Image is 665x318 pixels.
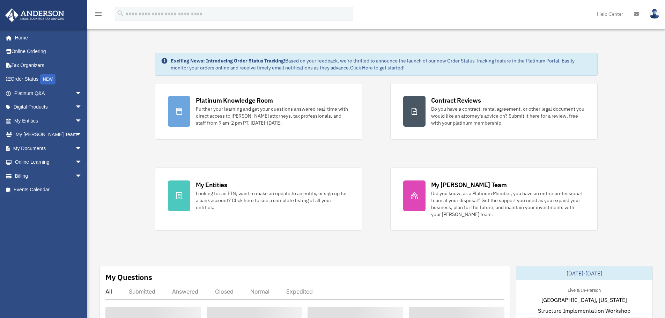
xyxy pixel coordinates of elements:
a: Click Here to get started! [350,65,405,71]
a: My [PERSON_NAME] Teamarrow_drop_down [5,128,93,142]
div: Looking for an EIN, want to make an update to an entity, or sign up for a bank account? Click her... [196,190,349,211]
div: Answered [172,288,198,295]
a: Digital Productsarrow_drop_down [5,100,93,114]
div: Submitted [129,288,155,295]
i: menu [94,10,103,18]
a: Contract Reviews Do you have a contract, rental agreement, or other legal document you would like... [390,83,598,140]
a: Events Calendar [5,183,93,197]
div: Normal [250,288,269,295]
div: My [PERSON_NAME] Team [431,180,507,189]
a: Platinum Knowledge Room Further your learning and get your questions answered real-time with dire... [155,83,362,140]
img: Anderson Advisors Platinum Portal [3,8,66,22]
div: Further your learning and get your questions answered real-time with direct access to [PERSON_NAM... [196,105,349,126]
div: Based on your feedback, we're thrilled to announce the launch of our new Order Status Tracking fe... [171,57,592,71]
span: arrow_drop_down [75,128,89,142]
div: Contract Reviews [431,96,481,105]
a: Tax Organizers [5,58,93,72]
a: Order StatusNEW [5,72,93,87]
div: [DATE]-[DATE] [516,266,652,280]
a: My [PERSON_NAME] Team Did you know, as a Platinum Member, you have an entire professional team at... [390,168,598,231]
span: Structure Implementation Workshop [538,306,630,315]
span: [GEOGRAPHIC_DATA], [US_STATE] [541,296,627,304]
div: Do you have a contract, rental agreement, or other legal document you would like an attorney's ad... [431,105,585,126]
a: Billingarrow_drop_down [5,169,93,183]
a: My Entitiesarrow_drop_down [5,114,93,128]
div: NEW [40,74,56,84]
span: arrow_drop_down [75,86,89,101]
div: All [105,288,112,295]
div: Closed [215,288,234,295]
a: Home [5,31,89,45]
div: Live & In-Person [562,286,606,293]
a: Platinum Q&Aarrow_drop_down [5,86,93,100]
span: arrow_drop_down [75,114,89,128]
img: User Pic [649,9,660,19]
a: My Documentsarrow_drop_down [5,141,93,155]
span: arrow_drop_down [75,169,89,183]
div: My Entities [196,180,227,189]
strong: Exciting News: Introducing Order Status Tracking! [171,58,285,64]
div: My Questions [105,272,152,282]
span: arrow_drop_down [75,155,89,170]
div: Platinum Knowledge Room [196,96,273,105]
span: arrow_drop_down [75,100,89,114]
a: My Entities Looking for an EIN, want to make an update to an entity, or sign up for a bank accoun... [155,168,362,231]
span: arrow_drop_down [75,141,89,156]
i: search [117,9,124,17]
div: Expedited [286,288,313,295]
a: menu [94,12,103,18]
a: Online Learningarrow_drop_down [5,155,93,169]
a: Online Ordering [5,45,93,59]
div: Did you know, as a Platinum Member, you have an entire professional team at your disposal? Get th... [431,190,585,218]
